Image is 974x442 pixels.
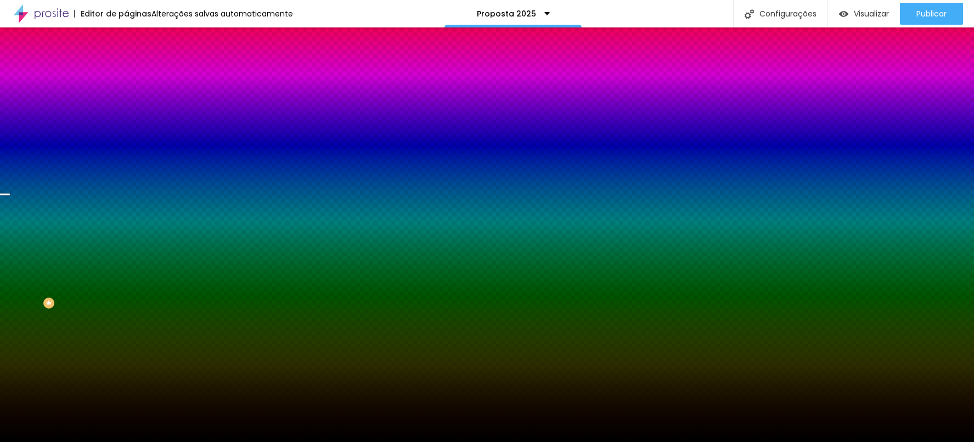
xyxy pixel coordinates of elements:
span: Publicar [916,9,947,18]
div: Editor de páginas [74,10,151,18]
button: Publicar [900,3,963,25]
p: Proposta 2025 [477,10,536,18]
span: Visualizar [854,9,889,18]
img: Icone [745,9,754,19]
button: Visualizar [828,3,900,25]
img: view-1.svg [839,9,848,19]
div: Alterações salvas automaticamente [151,10,293,18]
